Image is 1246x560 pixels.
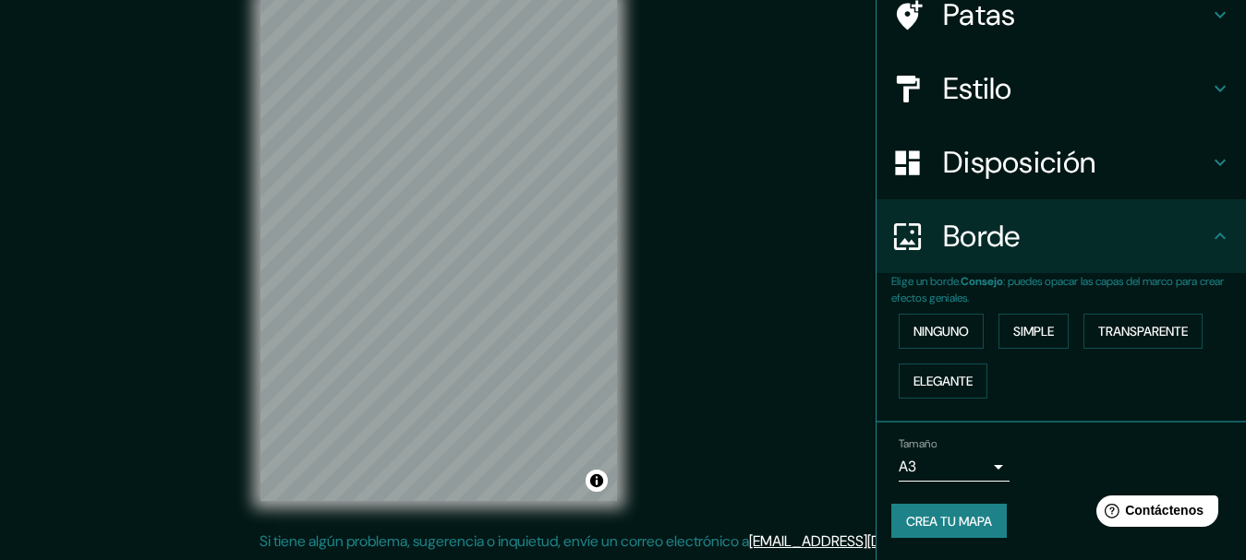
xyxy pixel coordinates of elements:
[913,373,973,389] font: Elegante
[899,436,937,451] font: Tamaño
[899,457,916,476] font: A3
[998,314,1069,349] button: Simple
[260,531,749,551] font: Si tiene algún problema, sugerencia o inquietud, envíe un correo electrónico a
[943,217,1021,256] font: Borde
[877,52,1246,125] div: Estilo
[877,125,1246,199] div: Disposición
[1083,314,1203,349] button: Transparente
[906,513,992,530] font: Crea tu mapa
[891,274,961,289] font: Elige un borde.
[943,69,1012,108] font: Estilo
[899,363,987,399] button: Elegante
[877,199,1246,273] div: Borde
[961,274,1003,289] font: Consejo
[586,470,608,492] button: Activar o desactivar atribución
[943,143,1095,182] font: Disposición
[749,531,977,551] a: [EMAIL_ADDRESS][DOMAIN_NAME]
[1013,323,1054,340] font: Simple
[899,452,1010,482] div: A3
[1098,323,1188,340] font: Transparente
[891,504,1007,539] button: Crea tu mapa
[891,274,1224,305] font: : puedes opacar las capas del marco para crear efectos geniales.
[1082,488,1226,540] iframe: Lanzador de widgets de ayuda
[913,323,969,340] font: Ninguno
[899,314,984,349] button: Ninguno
